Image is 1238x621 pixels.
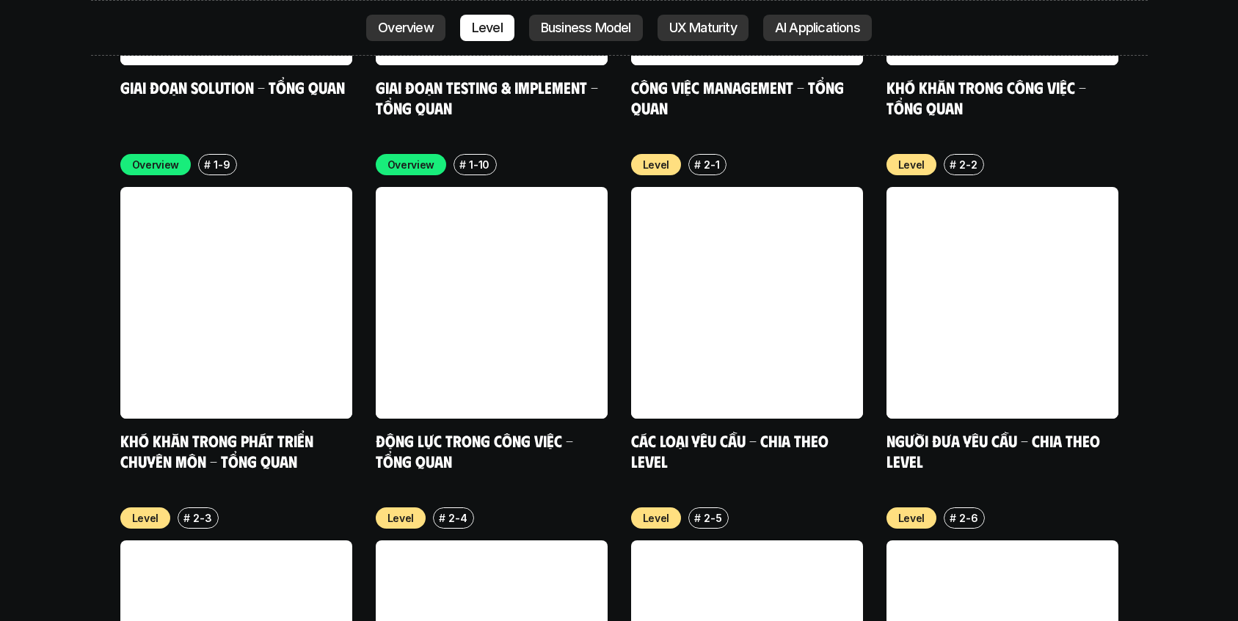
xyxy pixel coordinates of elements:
h6: # [183,512,190,523]
h6: # [439,512,445,523]
h6: # [694,159,701,170]
p: Level [643,510,670,526]
h6: # [204,159,211,170]
p: 2-1 [704,157,719,172]
a: Các loại yêu cầu - Chia theo level [631,430,832,471]
p: Level [898,157,925,172]
a: Khó khăn trong phát triển chuyên môn - Tổng quan [120,430,317,471]
a: Công việc Management - Tổng quan [631,77,848,117]
p: 2-2 [959,157,977,172]
a: Động lực trong công việc - Tổng quan [376,430,577,471]
p: 2-3 [193,510,211,526]
a: Giai đoạn Solution - Tổng quan [120,77,345,97]
p: 2-4 [448,510,467,526]
a: Người đưa yêu cầu - Chia theo Level [886,430,1104,471]
p: Overview [132,157,180,172]
a: Giai đoạn Testing & Implement - Tổng quan [376,77,602,117]
a: Overview [366,15,445,41]
p: 1-9 [214,157,230,172]
h6: # [950,159,956,170]
p: 2-5 [704,510,721,526]
p: Level [387,510,415,526]
h6: # [694,512,701,523]
p: Overview [387,157,435,172]
p: 2-6 [959,510,977,526]
p: Level [898,510,925,526]
p: Level [643,157,670,172]
a: Khó khăn trong công việc - Tổng quan [886,77,1090,117]
h6: # [950,512,956,523]
h6: # [459,159,466,170]
p: 1-10 [469,157,489,172]
p: Level [132,510,159,526]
